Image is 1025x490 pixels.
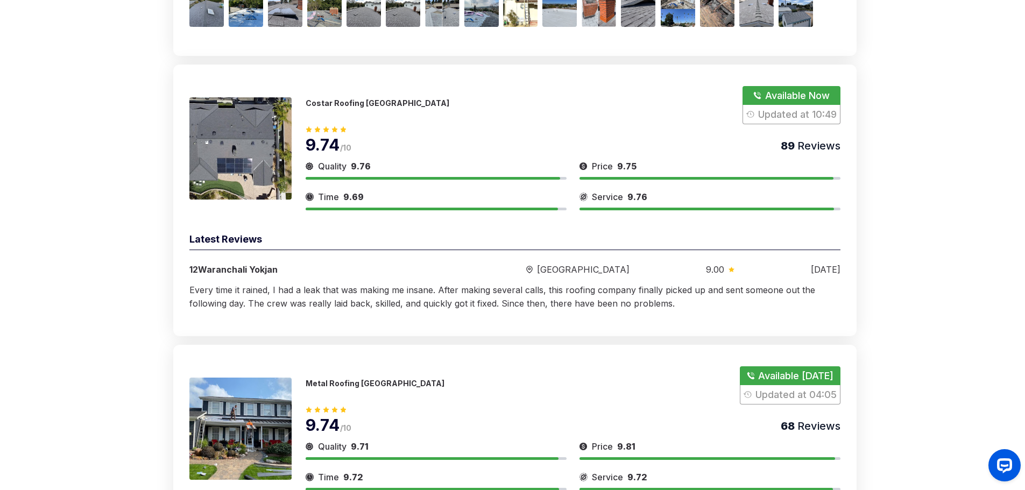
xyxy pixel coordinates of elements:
[306,98,449,108] p: Costar Roofing [GEOGRAPHIC_DATA]
[189,285,815,309] span: Every time it rained, I had a leak that was making me insane. After making several calls, this ro...
[980,445,1025,490] iframe: OpenWidget widget
[795,139,840,152] span: Reviews
[537,263,630,276] span: [GEOGRAPHIC_DATA]
[351,441,369,452] span: 9.71
[579,160,588,173] img: slider icon
[617,441,635,452] span: 9.81
[318,190,339,203] span: Time
[189,97,292,200] img: 175620720169555.jpeg
[592,160,613,173] span: Price
[526,266,533,274] img: slider icon
[343,472,363,482] span: 9.72
[189,263,450,276] div: 12Waranchali yokjan
[579,440,588,453] img: slider icon
[306,160,314,173] img: slider icon
[340,423,352,432] span: /10
[592,440,613,453] span: Price
[306,379,444,388] p: Metal Roofing [GEOGRAPHIC_DATA]
[811,263,840,276] div: [DATE]
[189,232,840,250] div: Latest Reviews
[617,161,637,172] span: 9.75
[795,420,840,432] span: Reviews
[351,161,371,172] span: 9.76
[592,471,623,484] span: Service
[729,267,734,272] img: slider icon
[627,472,647,482] span: 9.72
[781,139,795,152] span: 89
[579,190,588,203] img: slider icon
[306,190,314,203] img: slider icon
[306,440,314,453] img: slider icon
[343,191,364,202] span: 9.69
[340,143,352,152] span: /10
[318,471,339,484] span: Time
[781,420,795,432] span: 68
[579,471,588,484] img: slider icon
[592,190,623,203] span: Service
[627,191,647,202] span: 9.76
[306,471,314,484] img: slider icon
[189,378,292,480] img: 175620760814899.jpeg
[306,135,340,154] span: 9.74
[306,415,340,435] span: 9.74
[318,440,347,453] span: Quality
[318,160,347,173] span: Quality
[706,263,724,276] span: 9.00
